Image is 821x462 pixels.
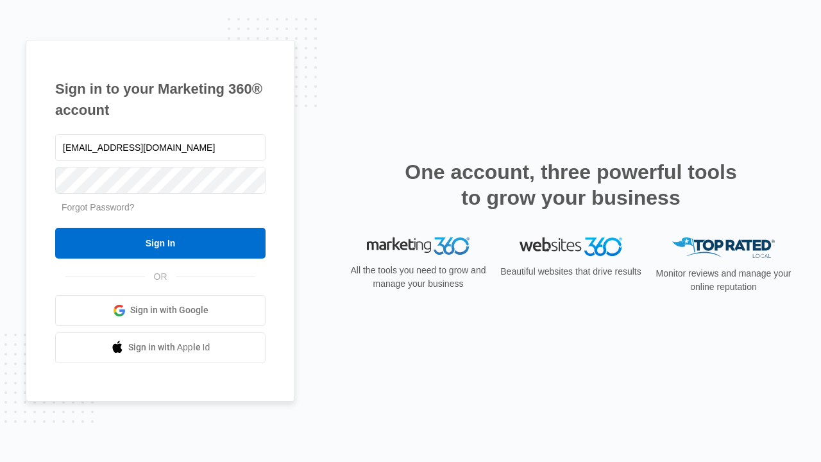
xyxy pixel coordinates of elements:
[55,332,266,363] a: Sign in with Apple Id
[128,341,210,354] span: Sign in with Apple Id
[672,237,775,259] img: Top Rated Local
[55,134,266,161] input: Email
[499,265,643,278] p: Beautiful websites that drive results
[55,295,266,326] a: Sign in with Google
[367,237,470,255] img: Marketing 360
[652,267,795,294] p: Monitor reviews and manage your online reputation
[145,270,176,284] span: OR
[520,237,622,256] img: Websites 360
[62,202,135,212] a: Forgot Password?
[346,264,490,291] p: All the tools you need to grow and manage your business
[130,304,208,317] span: Sign in with Google
[401,159,741,210] h2: One account, three powerful tools to grow your business
[55,78,266,121] h1: Sign in to your Marketing 360® account
[55,228,266,259] input: Sign In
